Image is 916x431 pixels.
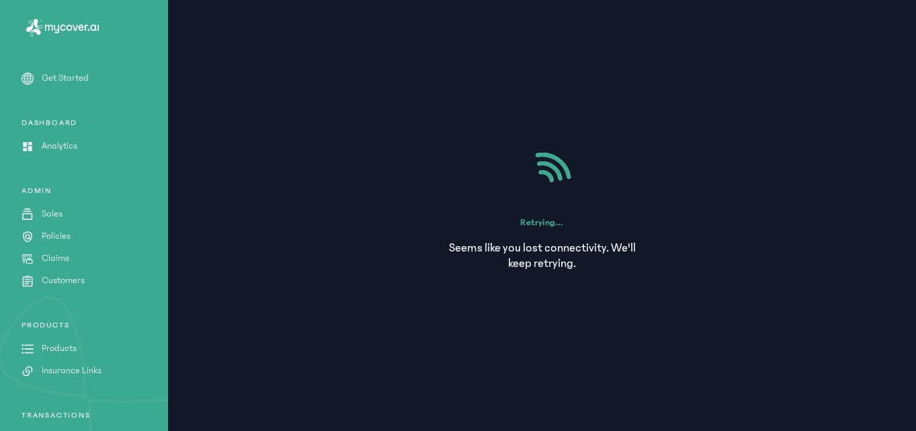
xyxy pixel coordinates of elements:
[442,241,643,271] p: Seems like you lost connectivity. We'll keep retrying.
[42,71,89,85] p: Get Started
[42,364,101,378] p: Insurance Links
[42,139,77,153] p: Analytics
[42,229,71,243] p: Policies
[42,207,63,221] p: Sales
[42,251,69,266] p: Claims
[42,274,85,288] p: Customers
[42,342,77,356] p: Products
